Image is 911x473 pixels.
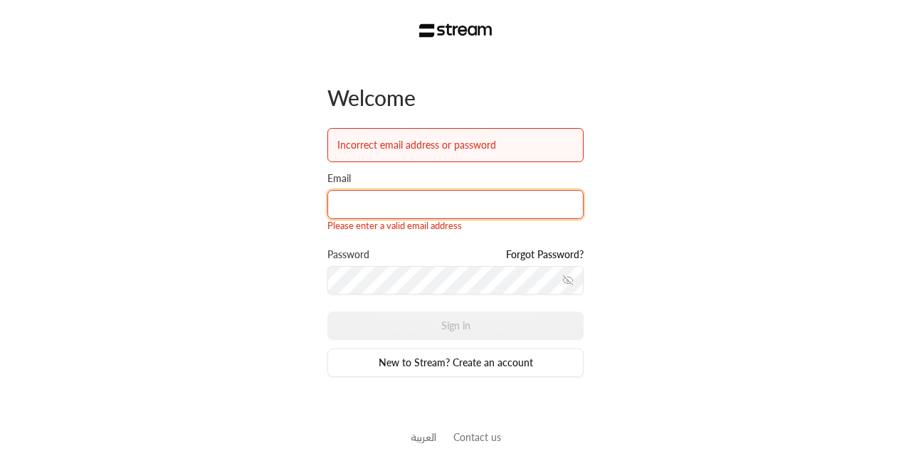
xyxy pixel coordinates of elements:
[327,349,584,377] a: New to Stream? Create an account
[453,431,501,443] a: Contact us
[337,138,574,152] div: Incorrect email address or password
[419,23,493,38] img: Stream Logo
[327,171,351,186] label: Email
[327,248,369,262] label: Password
[557,269,579,292] button: toggle password visibility
[453,430,501,445] button: Contact us
[327,219,584,233] div: Please enter a valid email address
[411,424,436,450] a: العربية
[506,248,584,262] a: Forgot Password?
[327,85,416,110] span: Welcome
